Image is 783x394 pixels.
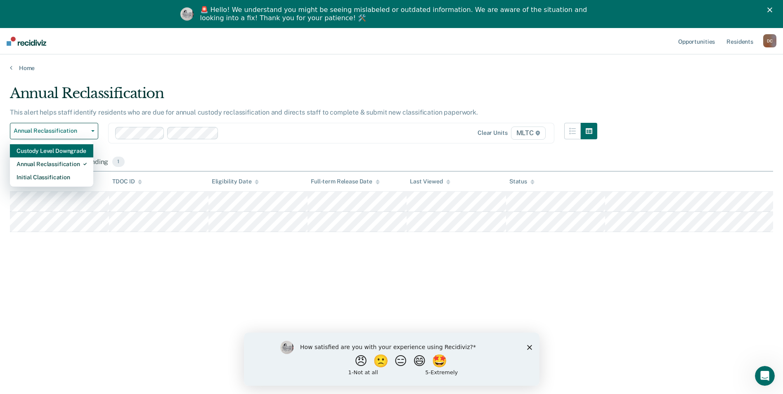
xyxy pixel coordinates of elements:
[112,178,142,185] div: TDOC ID
[10,108,478,116] p: This alert helps staff identify residents who are due for annual custody reclassification and dir...
[767,7,776,12] div: Close
[478,129,508,136] div: Clear units
[511,127,546,140] span: MLTC
[212,178,259,185] div: Eligibility Date
[7,37,46,46] img: Recidiviz
[200,6,590,22] div: 🚨 Hello! We understand you might be seeing mislabeled or outdated information. We are aware of th...
[244,333,539,386] iframe: Survey by Kim from Recidiviz
[755,366,775,386] iframe: Intercom live chat
[14,127,88,134] span: Annual Reclassification
[410,178,450,185] div: Last Viewed
[10,64,773,72] a: Home
[17,157,87,171] div: Annual Reclassification
[82,153,126,171] div: Pending1
[763,34,776,47] button: DC
[112,157,124,167] span: 1
[17,144,87,157] div: Custody Level Downgrade
[677,28,717,54] a: Opportunities
[17,171,87,184] div: Initial Classification
[509,178,535,185] div: Status
[10,123,98,139] button: Annual Reclassification
[180,7,194,21] img: Profile image for Kim
[763,34,776,47] div: D C
[725,28,755,54] a: Residents
[311,178,380,185] div: Full-term Release Date
[10,85,597,108] div: Annual Reclassification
